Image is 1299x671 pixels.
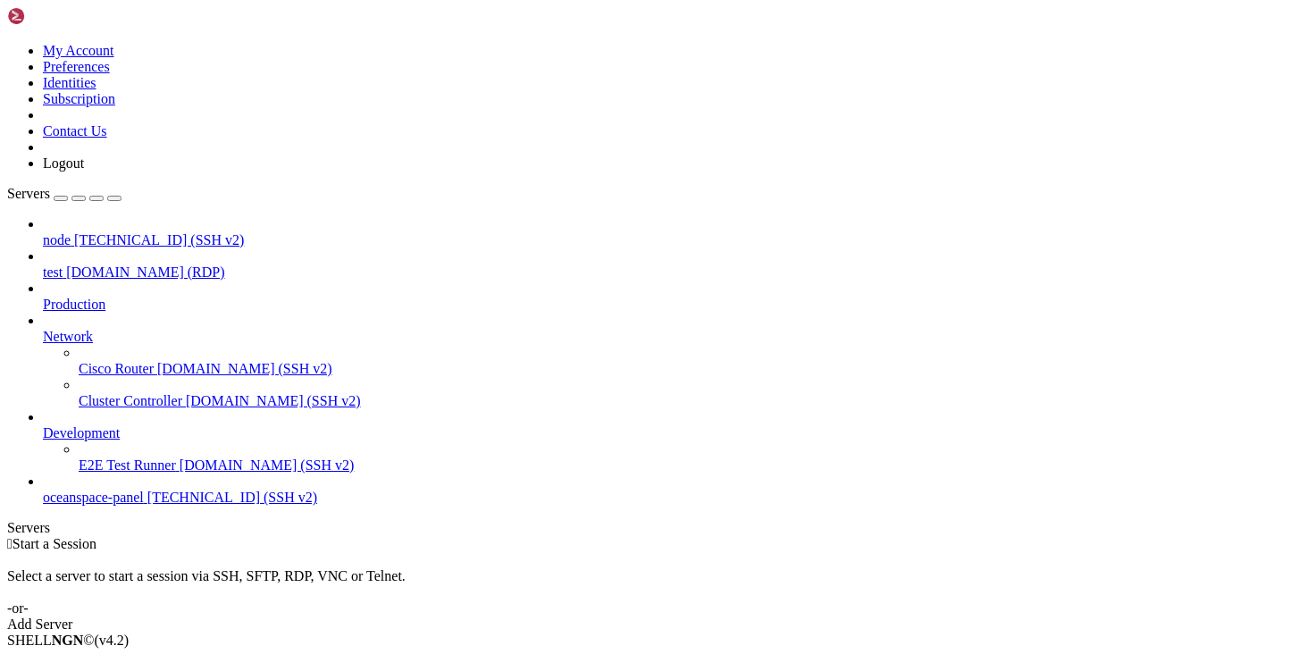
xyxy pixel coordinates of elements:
[43,313,1292,409] li: Network
[95,633,130,648] span: 4.2.0
[74,232,244,247] span: [TECHNICAL_ID] (SSH v2)
[52,633,84,648] b: NGN
[7,7,110,25] img: Shellngn
[79,345,1292,377] li: Cisco Router [DOMAIN_NAME] (SSH v2)
[79,441,1292,474] li: E2E Test Runner [DOMAIN_NAME] (SSH v2)
[66,264,224,280] span: [DOMAIN_NAME] (RDP)
[43,490,144,505] span: oceanspace-panel
[7,536,13,551] span: 
[79,457,176,473] span: E2E Test Runner
[13,536,96,551] span: Start a Session
[43,490,1292,506] a: oceanspace-panel [TECHNICAL_ID] (SSH v2)
[43,281,1292,313] li: Production
[79,361,154,376] span: Cisco Router
[7,520,1292,536] div: Servers
[43,43,114,58] a: My Account
[7,186,50,201] span: Servers
[43,329,93,344] span: Network
[43,155,84,171] a: Logout
[43,248,1292,281] li: test [DOMAIN_NAME] (RDP)
[43,59,110,74] a: Preferences
[43,91,115,106] a: Subscription
[43,474,1292,506] li: oceanspace-panel [TECHNICAL_ID] (SSH v2)
[43,216,1292,248] li: node [TECHNICAL_ID] (SSH v2)
[43,123,107,138] a: Contact Us
[43,232,71,247] span: node
[43,425,120,440] span: Development
[180,457,355,473] span: [DOMAIN_NAME] (SSH v2)
[43,297,105,312] span: Production
[43,75,96,90] a: Identities
[79,361,1292,377] a: Cisco Router [DOMAIN_NAME] (SSH v2)
[157,361,332,376] span: [DOMAIN_NAME] (SSH v2)
[43,264,63,280] span: test
[79,377,1292,409] li: Cluster Controller [DOMAIN_NAME] (SSH v2)
[186,393,361,408] span: [DOMAIN_NAME] (SSH v2)
[7,616,1292,633] div: Add Server
[43,232,1292,248] a: node [TECHNICAL_ID] (SSH v2)
[7,186,122,201] a: Servers
[43,409,1292,474] li: Development
[43,264,1292,281] a: test [DOMAIN_NAME] (RDP)
[147,490,317,505] span: [TECHNICAL_ID] (SSH v2)
[43,297,1292,313] a: Production
[43,425,1292,441] a: Development
[43,329,1292,345] a: Network
[7,633,129,648] span: SHELL ©
[79,457,1292,474] a: E2E Test Runner [DOMAIN_NAME] (SSH v2)
[79,393,182,408] span: Cluster Controller
[7,552,1292,616] div: Select a server to start a session via SSH, SFTP, RDP, VNC or Telnet. -or-
[79,393,1292,409] a: Cluster Controller [DOMAIN_NAME] (SSH v2)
